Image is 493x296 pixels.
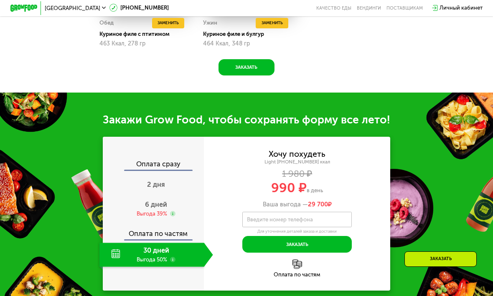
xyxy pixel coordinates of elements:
[158,20,179,26] span: Заменить
[204,272,390,277] div: Оплата по частям
[203,31,295,38] div: Куриное филе и булгур
[308,201,328,208] span: 29 700
[404,251,477,267] div: Заказать
[147,181,165,188] span: 2 дня
[256,18,288,28] button: Заменить
[203,18,217,28] div: Ужин
[99,31,192,38] div: Куриное филе с птитимом
[145,201,167,208] span: 6 дней
[137,210,167,218] div: Выгода 39%
[99,40,186,47] div: 463 Ккал, 278 гр
[99,18,114,28] div: Обед
[109,4,169,12] a: [PHONE_NUMBER]
[262,20,283,26] span: Заменить
[103,161,204,170] div: Оплата сразу
[204,159,390,165] div: Light [PHONE_NUMBER] ккал
[45,5,100,11] span: [GEOGRAPHIC_DATA]
[308,201,332,208] span: ₽
[307,187,323,193] span: в день
[204,170,390,178] div: 1 980 ₽
[292,259,302,269] img: l6xcnZfty9opOoJh.png
[247,218,313,221] label: Введите номер телефона
[219,59,274,75] button: Заказать
[203,40,290,47] div: 464 Ккал, 348 гр
[316,5,351,11] a: Качество еды
[103,224,204,240] div: Оплата по частям
[204,201,390,208] div: Ваша выгода —
[386,5,423,11] div: поставщикам
[440,4,483,12] div: Личный кабинет
[269,151,325,158] div: Хочу похудеть
[271,180,307,196] span: 990 ₽
[242,236,352,252] button: Заказать
[357,5,381,11] a: Вендинги
[242,229,352,234] div: Для уточнения деталей заказа и доставки
[152,18,184,28] button: Заменить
